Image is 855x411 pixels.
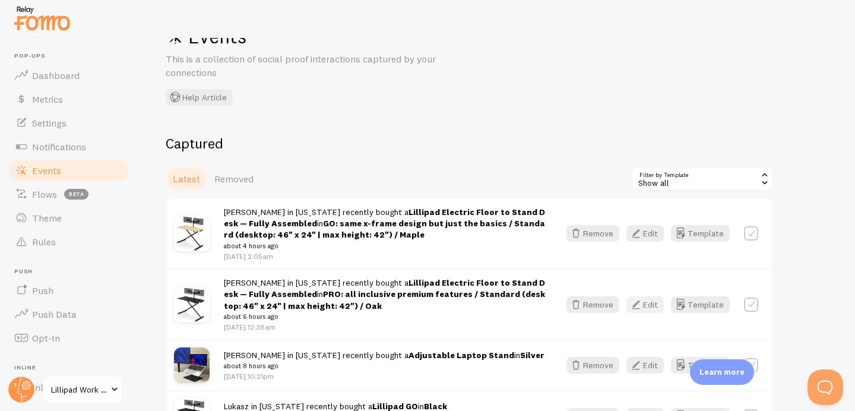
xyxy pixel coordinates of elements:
[7,326,129,350] a: Opt-In
[51,382,107,397] span: Lillipad Work Solutions
[32,165,61,176] span: Events
[174,216,210,251] img: Lillipad42Maple1.jpg
[566,357,619,374] button: Remove
[7,87,129,111] a: Metrics
[671,296,730,313] button: Template
[224,241,545,251] small: about 4 hours ago
[699,366,745,378] p: Learn more
[32,236,56,248] span: Rules
[32,284,53,296] span: Push
[224,251,545,261] p: [DATE] 2:05am
[566,225,619,242] button: Remove
[166,89,233,106] button: Help Article
[807,369,843,405] iframe: Help Scout Beacon - Open
[174,347,210,383] img: Lillipadlaptopstand_small.jpg
[7,159,129,182] a: Events
[671,357,730,374] button: Template
[32,212,62,224] span: Theme
[224,207,545,251] span: [PERSON_NAME] in [US_STATE] recently bought a in
[32,332,60,344] span: Opt-In
[224,350,544,372] span: [PERSON_NAME] in [US_STATE] recently bought a in
[566,296,619,313] button: Remove
[174,287,210,323] img: Lillipad42Oak1.jpg
[671,225,730,242] button: Template
[224,322,545,332] p: [DATE] 12:38am
[520,350,544,361] strong: Silver
[173,173,200,185] span: Latest
[690,359,754,385] div: Learn more
[32,117,66,129] span: Settings
[7,302,129,326] a: Push Data
[626,357,671,374] a: Edit
[207,167,261,191] a: Removed
[14,364,129,372] span: Inline
[7,206,129,230] a: Theme
[626,296,671,313] a: Edit
[626,296,664,313] button: Edit
[32,308,77,320] span: Push Data
[64,189,88,200] span: beta
[224,371,544,381] p: [DATE] 10:21pm
[166,52,451,80] p: This is a collection of social proof interactions captured by your connections
[32,188,57,200] span: Flows
[14,52,129,60] span: Pop-ups
[224,277,545,299] a: Lillipad Electric Floor to Stand Desk — Fully Assembled
[626,225,671,242] a: Edit
[214,173,254,185] span: Removed
[626,357,664,374] button: Edit
[224,361,544,371] small: about 8 hours ago
[224,289,545,311] strong: PRO: all inclusive premium features / Standard (desktop: 46" x 24" | max height: 42") / Oak
[626,225,664,242] button: Edit
[631,167,774,191] div: Show all
[224,218,545,240] strong: GO: same x-frame design but just the basics / Standard (desktop: 46" x 24" | max height: 42") / M...
[7,111,129,135] a: Settings
[7,182,129,206] a: Flows beta
[224,277,545,322] span: [PERSON_NAME] in [US_STATE] recently bought a in
[166,167,207,191] a: Latest
[32,93,63,105] span: Metrics
[12,3,72,33] img: fomo-relay-logo-orange.svg
[7,64,129,87] a: Dashboard
[43,375,123,404] a: Lillipad Work Solutions
[166,134,774,153] h2: Captured
[32,69,80,81] span: Dashboard
[14,268,129,276] span: Push
[224,311,545,322] small: about 6 hours ago
[32,141,86,153] span: Notifications
[7,135,129,159] a: Notifications
[408,350,514,361] a: Adjustable Laptop Stand
[7,279,129,302] a: Push
[224,207,545,229] a: Lillipad Electric Floor to Stand Desk — Fully Assembled
[7,230,129,254] a: Rules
